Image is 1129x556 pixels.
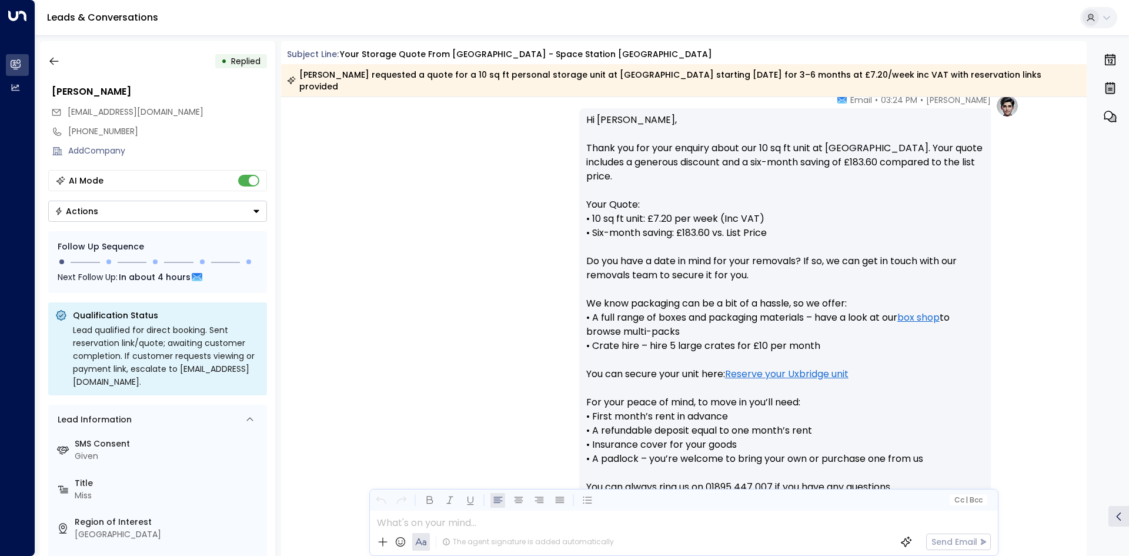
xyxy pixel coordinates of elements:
[119,271,191,284] span: In about 4 hours
[920,94,923,106] span: •
[926,94,991,106] span: [PERSON_NAME]
[221,51,227,72] div: •
[75,528,262,541] div: [GEOGRAPHIC_DATA]
[58,241,258,253] div: Follow Up Sequence
[69,175,103,187] div: AI Mode
[394,493,409,508] button: Redo
[725,367,849,381] a: Reserve your Uxbridge unit
[75,490,262,502] div: Miss
[68,106,203,118] span: [EMAIL_ADDRESS][DOMAIN_NAME]
[954,496,982,504] span: Cc Bcc
[75,438,262,450] label: SMS Consent
[373,493,388,508] button: Undo
[52,85,267,99] div: [PERSON_NAME]
[75,516,262,528] label: Region of Interest
[996,94,1019,118] img: profile-logo.png
[55,206,98,217] div: Actions
[73,309,260,321] p: Qualification Status
[75,450,262,462] div: Given
[73,324,260,388] div: Lead qualified for direct booking. Sent reservation link/quote; awaiting customer completion. If ...
[48,201,267,222] div: Button group with a nested menu
[881,94,917,106] span: 03:24 PM
[75,477,262,490] label: Title
[47,11,158,24] a: Leads & Conversations
[586,113,984,537] p: Hi [PERSON_NAME], Thank you for your enquiry about our 10 sq ft unit at [GEOGRAPHIC_DATA]. Your q...
[58,271,258,284] div: Next Follow Up:
[949,495,987,506] button: Cc|Bcc
[442,537,614,547] div: The agent signature is added automatically
[897,311,940,325] a: box shop
[875,94,878,106] span: •
[287,48,339,60] span: Subject Line:
[966,496,968,504] span: |
[231,55,260,67] span: Replied
[340,48,712,61] div: Your storage quote from [GEOGRAPHIC_DATA] - Space Station [GEOGRAPHIC_DATA]
[54,414,132,426] div: Lead Information
[68,106,203,118] span: q.shxnn@gmail.com
[850,94,872,106] span: Email
[68,145,267,157] div: AddCompany
[287,69,1080,92] div: [PERSON_NAME] requested a quote for a 10 sq ft personal storage unit at [GEOGRAPHIC_DATA] startin...
[68,125,267,138] div: [PHONE_NUMBER]
[48,201,267,222] button: Actions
